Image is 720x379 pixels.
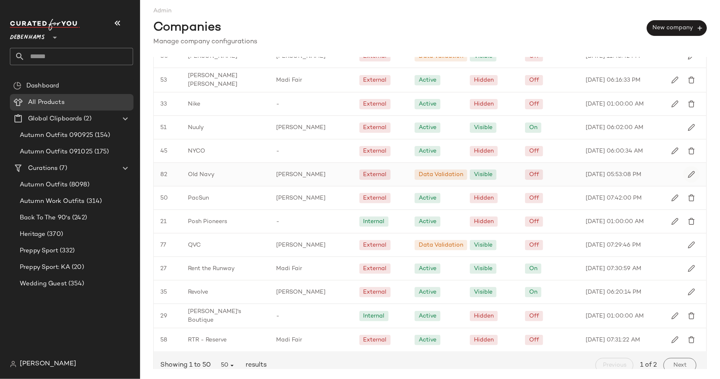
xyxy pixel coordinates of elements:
[586,170,642,179] span: [DATE] 05:53:08 PM
[688,265,695,272] img: svg%3e
[277,170,326,179] span: [PERSON_NAME]
[20,359,76,369] span: [PERSON_NAME]
[688,336,695,344] img: svg%3e
[586,147,643,155] span: [DATE] 06:00:34 AM
[586,336,640,344] span: [DATE] 07:31:22 AM
[586,76,641,85] span: [DATE] 06:16:33 PM
[529,312,539,320] div: Off
[160,241,166,250] span: 77
[474,147,494,155] div: Hidden
[13,82,21,90] img: svg%3e
[688,312,695,320] img: svg%3e
[20,213,70,223] span: Back To The 90's
[277,241,326,250] span: [PERSON_NAME]
[188,264,235,273] span: Rent the Runway
[419,264,436,273] div: Active
[474,170,493,179] div: Visible
[474,76,494,85] div: Hidden
[93,131,110,140] span: (154)
[652,24,702,32] span: New company
[160,170,167,179] span: 82
[474,123,493,132] div: Visible
[188,147,205,155] span: NYCO
[26,81,59,91] span: Dashboard
[419,336,436,344] div: Active
[664,358,697,373] button: Next
[220,362,236,369] span: 50
[188,100,200,108] span: Nike
[160,76,167,85] span: 53
[10,19,80,31] img: cfy_white_logo.C9jOOHJF.svg
[10,28,45,43] span: Debenhams
[474,241,493,250] div: Visible
[586,241,641,250] span: [DATE] 07:29:46 PM
[67,279,84,289] span: (354)
[364,147,387,155] div: External
[45,230,63,239] span: (370)
[364,336,387,344] div: External
[188,288,208,297] span: Revolve
[20,197,85,206] span: Autumn Work Outfits
[20,279,67,289] span: Wedding Guest
[160,336,167,344] span: 58
[277,194,326,202] span: [PERSON_NAME]
[28,98,65,107] span: All Products
[160,123,167,132] span: 51
[10,361,16,367] img: svg%3e
[364,76,387,85] div: External
[188,217,227,226] span: Posh Pioneers
[586,288,642,297] span: [DATE] 06:20:14 PM
[474,264,493,273] div: Visible
[474,336,494,344] div: Hidden
[20,180,68,190] span: Autumn Outfits
[277,100,280,108] span: -
[364,170,387,179] div: External
[20,230,45,239] span: Heritage
[70,263,84,272] span: (20)
[188,170,214,179] span: Old Navy
[586,123,644,132] span: [DATE] 06:02:00 AM
[474,100,494,108] div: Hidden
[85,197,102,206] span: (314)
[419,288,436,297] div: Active
[188,71,263,89] span: [PERSON_NAME] [PERSON_NAME]
[419,170,463,179] div: Data Validation
[188,194,209,202] span: PacSun
[529,194,539,202] div: Off
[529,288,537,297] div: On
[277,217,280,226] span: -
[188,241,201,250] span: QVC
[671,100,679,108] img: svg%3e
[419,312,436,320] div: Active
[277,147,280,155] span: -
[474,312,494,320] div: Hidden
[586,264,642,273] span: [DATE] 07:30:59 AM
[58,246,75,256] span: (332)
[364,312,385,320] div: Internal
[688,124,695,131] img: svg%3e
[188,336,227,344] span: RTR - Reserve
[364,264,387,273] div: External
[419,217,436,226] div: Active
[160,264,167,273] span: 27
[529,76,539,85] div: Off
[671,312,679,320] img: svg%3e
[529,217,539,226] div: Off
[671,147,679,155] img: svg%3e
[474,217,494,226] div: Hidden
[671,194,679,202] img: svg%3e
[688,194,695,202] img: svg%3e
[20,263,70,272] span: Preppy Sport: KA
[70,213,87,223] span: (242)
[671,336,679,344] img: svg%3e
[160,360,214,370] span: Showing 1 to 50
[188,307,263,325] span: [PERSON_NAME]'s Boutique
[529,100,539,108] div: Off
[586,194,642,202] span: [DATE] 07:42:00 PM
[160,217,167,226] span: 21
[160,312,167,320] span: 29
[68,180,89,190] span: (8098)
[364,241,387,250] div: External
[277,264,303,273] span: Madi Fair
[20,246,58,256] span: Preppy Sport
